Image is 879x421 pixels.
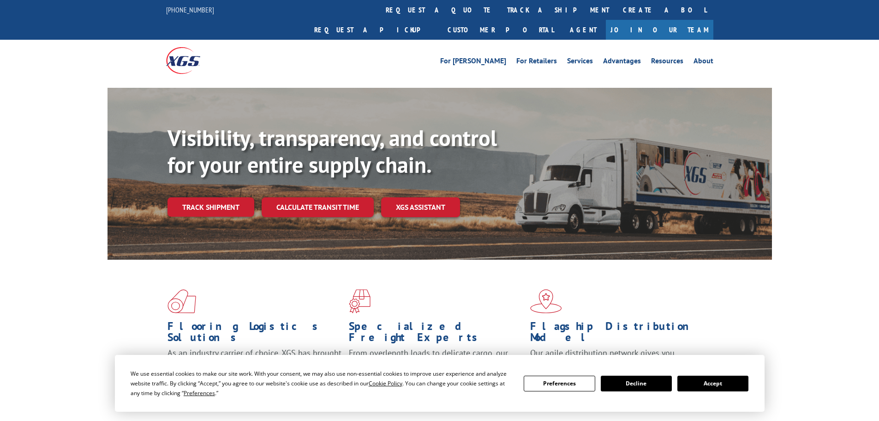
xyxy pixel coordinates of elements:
[167,197,254,217] a: Track shipment
[516,57,557,67] a: For Retailers
[349,321,523,348] h1: Specialized Freight Experts
[567,57,593,67] a: Services
[167,321,342,348] h1: Flooring Logistics Solutions
[677,376,748,391] button: Accept
[381,197,460,217] a: XGS ASSISTANT
[603,57,641,67] a: Advantages
[166,5,214,14] a: [PHONE_NUMBER]
[694,57,713,67] a: About
[167,289,196,313] img: xgs-icon-total-supply-chain-intelligence-red
[561,20,606,40] a: Agent
[601,376,672,391] button: Decline
[167,348,341,380] span: As an industry carrier of choice, XGS has brought innovation and dedication to flooring logistics...
[115,355,765,412] div: Cookie Consent Prompt
[307,20,441,40] a: Request a pickup
[530,348,700,369] span: Our agile distribution network gives you nationwide inventory management on demand.
[440,57,506,67] a: For [PERSON_NAME]
[530,289,562,313] img: xgs-icon-flagship-distribution-model-red
[530,321,705,348] h1: Flagship Distribution Model
[184,389,215,397] span: Preferences
[349,289,371,313] img: xgs-icon-focused-on-flooring-red
[167,123,497,179] b: Visibility, transparency, and control for your entire supply chain.
[369,379,402,387] span: Cookie Policy
[606,20,713,40] a: Join Our Team
[651,57,683,67] a: Resources
[131,369,513,398] div: We use essential cookies to make our site work. With your consent, we may also use non-essential ...
[441,20,561,40] a: Customer Portal
[262,197,374,217] a: Calculate transit time
[524,376,595,391] button: Preferences
[349,348,523,389] p: From overlength loads to delicate cargo, our experienced staff knows the best way to move your fr...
